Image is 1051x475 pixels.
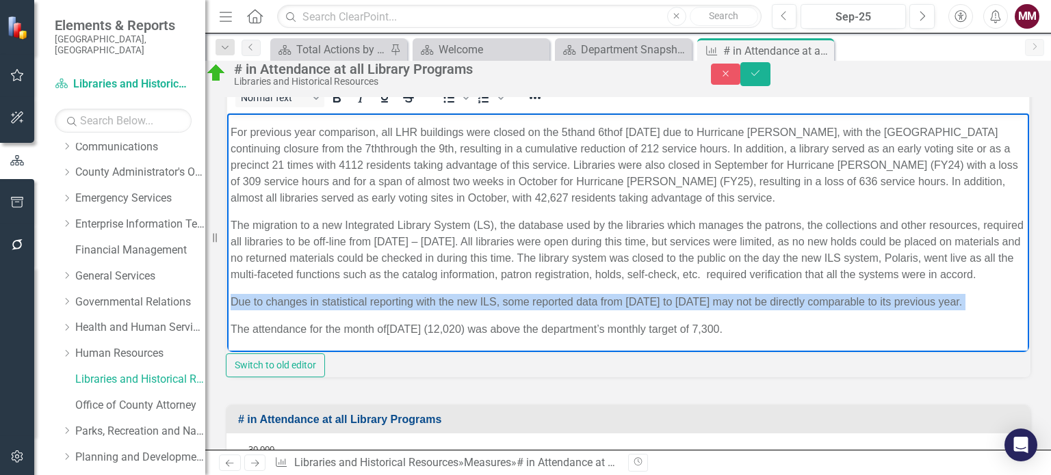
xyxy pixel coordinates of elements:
iframe: Rich Text Area [227,113,1029,352]
button: Switch to old editor [226,353,325,377]
button: Strikethrough [397,88,420,107]
a: County Administrator's Office [75,165,205,180]
button: Italic [349,88,372,107]
div: Bullet list [437,88,471,107]
a: Enterprise Information Technology [75,217,205,232]
small: [GEOGRAPHIC_DATA], [GEOGRAPHIC_DATA] [55,33,192,56]
a: Governmental Relations [75,295,205,310]
button: Sep-25 [801,4,906,29]
img: ClearPoint Strategy [7,16,31,40]
img: On Target [205,62,227,84]
a: Total Actions by Type [274,41,387,58]
a: Planning and Development Services [75,450,205,465]
a: Parks, Recreation and Natural Resources [75,424,205,439]
a: Communications [75,139,205,155]
div: # in Attendance at all Library Programs [723,42,831,59]
div: Sep-25 [805,9,901,25]
input: Search Below... [55,109,192,133]
h3: # in Attendance at all Library Programs [238,413,1023,426]
button: Bold [325,88,348,107]
button: Underline [373,88,396,107]
a: Office of County Attorney [75,398,205,413]
div: Numbered list [472,88,506,107]
a: Human Resources [75,346,205,362]
button: Reveal or hide additional toolbar items [523,88,547,107]
span: Search [709,10,738,21]
button: Block Normal Text [235,88,324,107]
div: Department Snapshot [581,41,688,58]
div: Welcome [439,41,546,58]
input: Search ClearPoint... [277,5,761,29]
div: Open Intercom Messenger [1004,429,1037,461]
a: Libraries and Historical Resources [75,372,205,388]
a: Emergency Services [75,191,205,206]
div: Total Actions by Type [296,41,387,58]
a: Libraries and Historical Resources [294,456,458,469]
div: # in Attendance at all Library Programs [234,62,684,77]
a: Libraries and Historical Resources [55,77,192,92]
button: Search [690,7,758,26]
a: Welcome [416,41,546,58]
a: Health and Human Services [75,320,205,336]
text: 30,000 [248,443,274,455]
a: Measures [464,456,511,469]
div: # in Attendance at all Library Programs [517,456,705,469]
button: MM [1015,4,1039,29]
a: Financial Management [75,243,205,258]
div: » » [274,455,618,471]
span: Normal Text [241,92,308,103]
div: Libraries and Historical Resources [234,77,684,87]
a: General Services [75,269,205,284]
a: Department Snapshot [558,41,688,58]
span: Elements & Reports [55,17,192,33]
